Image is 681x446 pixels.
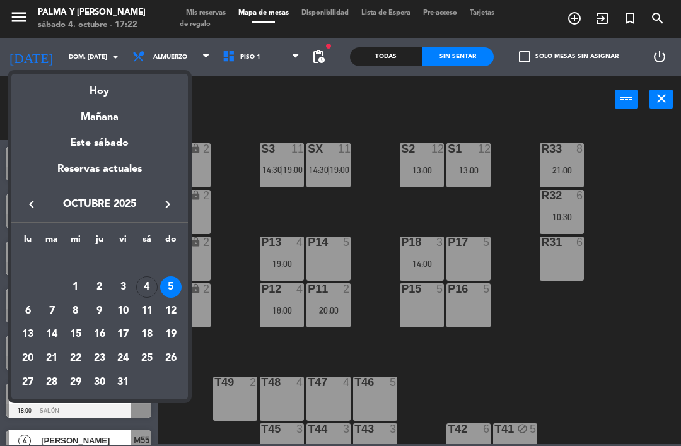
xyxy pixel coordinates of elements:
[160,300,182,322] div: 12
[159,232,183,252] th: domingo
[88,232,112,252] th: jueves
[16,322,40,346] td: 13 de octubre de 2025
[64,346,88,370] td: 22 de octubre de 2025
[17,324,38,345] div: 13
[112,372,134,393] div: 31
[24,197,39,212] i: keyboard_arrow_left
[16,232,40,252] th: lunes
[88,322,112,346] td: 16 de octubre de 2025
[11,74,188,100] div: Hoy
[135,299,159,323] td: 11 de octubre de 2025
[156,196,179,213] button: keyboard_arrow_right
[64,275,88,299] td: 1 de octubre de 2025
[16,299,40,323] td: 6 de octubre de 2025
[88,346,112,370] td: 23 de octubre de 2025
[11,126,188,161] div: Este sábado
[41,348,62,369] div: 21
[16,251,183,275] td: OCT.
[112,324,134,345] div: 17
[136,348,158,369] div: 25
[135,322,159,346] td: 18 de octubre de 2025
[89,276,110,298] div: 2
[111,370,135,394] td: 31 de octubre de 2025
[111,232,135,252] th: viernes
[17,300,38,322] div: 6
[64,299,88,323] td: 8 de octubre de 2025
[65,276,86,298] div: 1
[159,322,183,346] td: 19 de octubre de 2025
[64,232,88,252] th: miércoles
[135,232,159,252] th: sábado
[11,161,188,187] div: Reservas actuales
[160,348,182,369] div: 26
[160,324,182,345] div: 19
[40,346,64,370] td: 21 de octubre de 2025
[65,372,86,393] div: 29
[11,100,188,126] div: Mañana
[89,372,110,393] div: 30
[65,348,86,369] div: 22
[65,300,86,322] div: 8
[41,324,62,345] div: 14
[89,348,110,369] div: 23
[16,370,40,394] td: 27 de octubre de 2025
[64,322,88,346] td: 15 de octubre de 2025
[160,276,182,298] div: 5
[159,299,183,323] td: 12 de octubre de 2025
[20,196,43,213] button: keyboard_arrow_left
[40,299,64,323] td: 7 de octubre de 2025
[112,348,134,369] div: 24
[111,346,135,370] td: 24 de octubre de 2025
[136,300,158,322] div: 11
[159,346,183,370] td: 26 de octubre de 2025
[89,324,110,345] div: 16
[111,275,135,299] td: 3 de octubre de 2025
[135,346,159,370] td: 25 de octubre de 2025
[111,322,135,346] td: 17 de octubre de 2025
[88,370,112,394] td: 30 de octubre de 2025
[40,232,64,252] th: martes
[41,300,62,322] div: 7
[159,275,183,299] td: 5 de octubre de 2025
[17,372,38,393] div: 27
[135,275,159,299] td: 4 de octubre de 2025
[88,299,112,323] td: 9 de octubre de 2025
[43,196,156,213] span: octubre 2025
[89,300,110,322] div: 9
[16,346,40,370] td: 20 de octubre de 2025
[160,197,175,212] i: keyboard_arrow_right
[136,324,158,345] div: 18
[111,299,135,323] td: 10 de octubre de 2025
[112,276,134,298] div: 3
[40,322,64,346] td: 14 de octubre de 2025
[64,370,88,394] td: 29 de octubre de 2025
[17,348,38,369] div: 20
[112,300,134,322] div: 10
[88,275,112,299] td: 2 de octubre de 2025
[41,372,62,393] div: 28
[40,370,64,394] td: 28 de octubre de 2025
[65,324,86,345] div: 15
[136,276,158,298] div: 4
